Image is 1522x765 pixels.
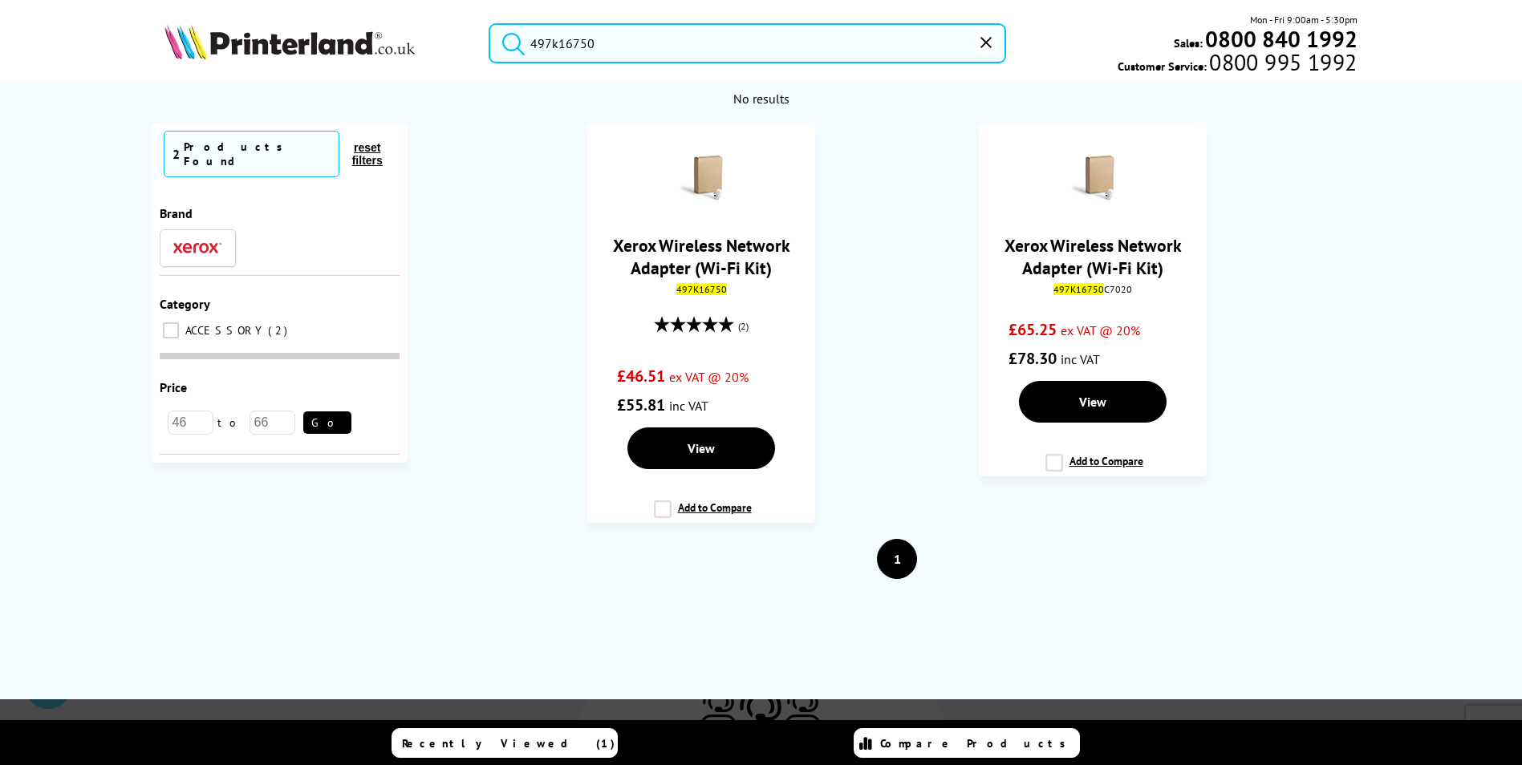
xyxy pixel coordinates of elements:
img: Xerox [173,242,221,253]
span: View [688,440,715,456]
span: £78.30 [1009,348,1057,369]
span: ACCESSORY [181,323,266,338]
span: ex VAT @ 20% [1061,322,1140,338]
b: 0800 840 1992 [1205,24,1358,54]
span: View [1079,394,1106,410]
span: 0800 995 1992 [1207,55,1357,70]
mark: 497K16750 [676,283,727,295]
span: 2 [268,323,291,338]
span: (2) [738,311,749,342]
button: Go [303,411,351,434]
input: ACCESSORY 2 [163,322,179,338]
span: 2 [172,146,180,162]
a: Xerox Wireless Network Adapter (Wi-Fi Kit) [613,234,790,279]
span: Compare Products [880,736,1074,751]
span: £55.81 [617,395,665,415]
img: 497K16750-box-small.gif [673,151,729,207]
label: Add to Compare [654,500,752,531]
span: Customer Service: [1118,55,1357,74]
input: 66 [250,411,295,435]
div: C7020 [991,283,1194,295]
img: Printerland Logo [164,24,415,59]
span: £65.25 [1009,319,1057,340]
span: Price [160,379,187,395]
a: View [627,427,775,469]
img: 497K16750-box-small.gif [1065,151,1121,207]
div: Products Found [184,140,331,168]
a: Compare Products [854,728,1080,758]
div: No results [172,91,1349,107]
span: £46.51 [617,366,665,387]
a: Xerox Wireless Network Adapter (Wi-Fi Kit) [1005,234,1182,279]
span: inc VAT [669,398,708,414]
input: Search product or brand [489,23,1006,63]
button: reset filters [339,140,396,168]
span: Brand [160,205,193,221]
a: Printerland Logo [164,24,469,63]
a: 0800 840 1992 [1203,31,1358,47]
span: inc VAT [1061,351,1100,367]
span: ex VAT @ 20% [669,369,749,385]
a: Recently Viewed (1) [392,728,618,758]
mark: 497K16750 [1053,283,1104,295]
span: to [213,415,250,430]
span: Sales: [1174,35,1203,51]
span: Category [160,296,210,312]
label: Add to Compare [1045,454,1143,484]
a: View [1019,381,1167,423]
span: Recently Viewed (1) [402,736,615,751]
span: Mon - Fri 9:00am - 5:30pm [1250,12,1358,27]
input: 46 [168,411,213,435]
